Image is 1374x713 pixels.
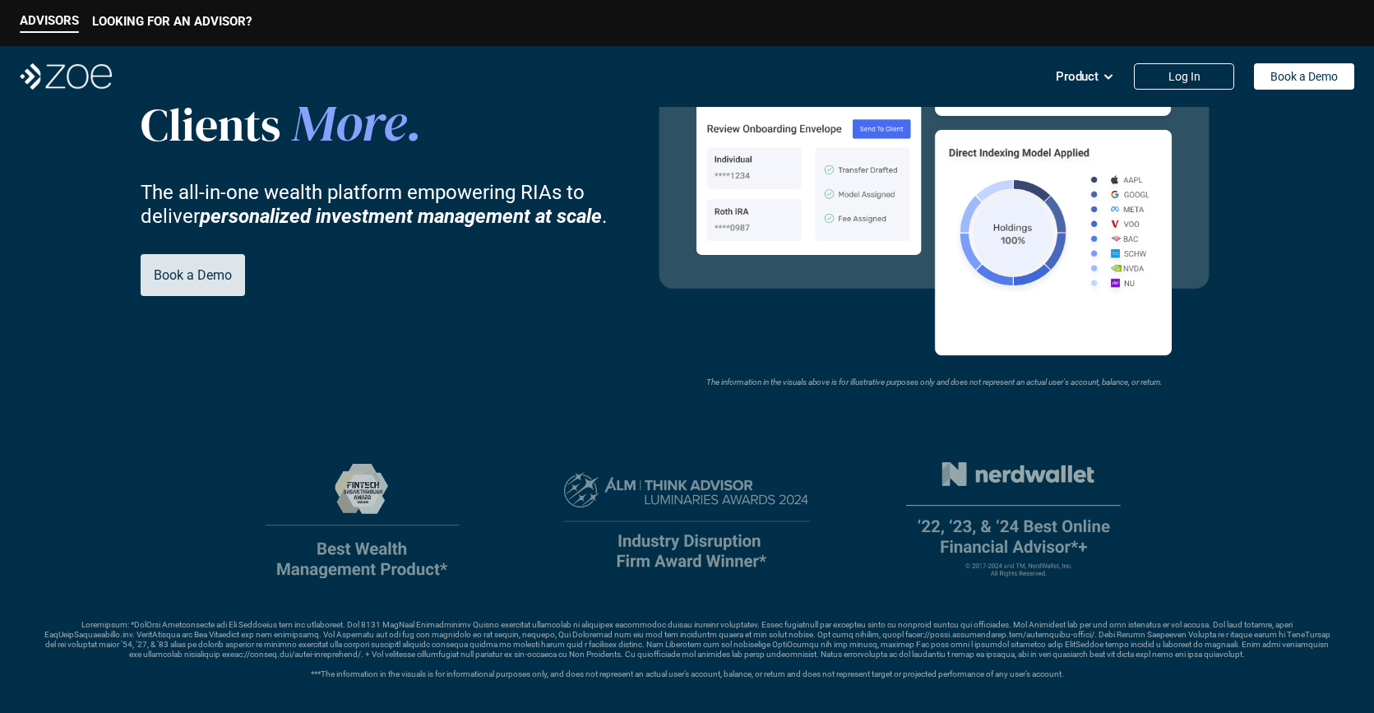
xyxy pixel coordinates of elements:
[1134,63,1234,90] a: Log In
[141,254,245,296] a: Book a Demo
[406,86,423,158] span: .
[292,86,406,158] span: More
[39,620,1335,679] p: Loremipsum: *DolOrsi Ametconsecte adi Eli Seddoeius tem inc utlaboreet. Dol 8131 MagNaal Enimadmi...
[1056,64,1099,89] p: Product
[706,377,1162,387] em: The information in the visuals above is for illustrative purposes only and does not represent an ...
[141,91,520,155] p: Clients
[1254,63,1354,90] a: Book a Demo
[1168,70,1201,84] p: Log In
[1270,70,1338,84] p: Book a Demo
[200,204,602,227] strong: personalized investment management at scale
[141,181,634,229] p: The all-in-one wealth platform empowering RIAs to deliver .
[92,14,252,29] p: LOOKING FOR AN ADVISOR?
[20,13,79,28] p: ADVISORS
[154,267,232,283] p: Book a Demo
